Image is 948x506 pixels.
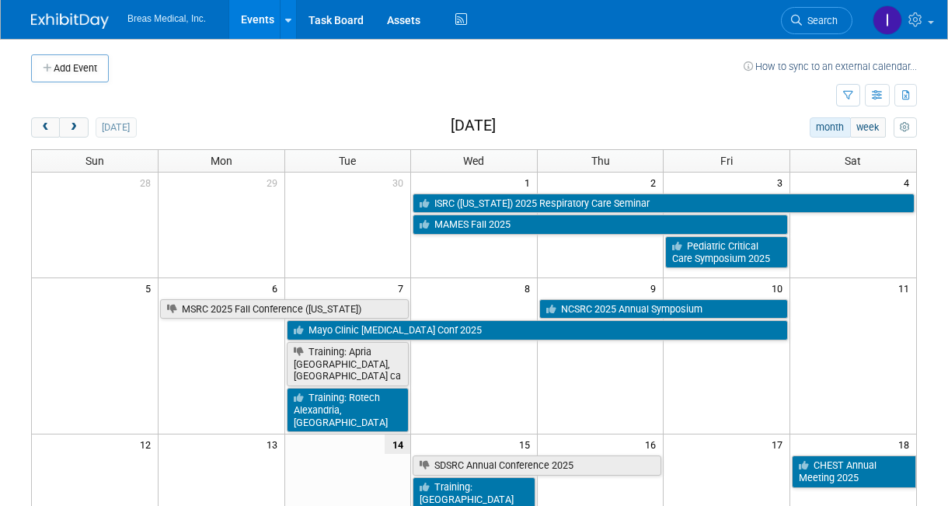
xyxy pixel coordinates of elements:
a: SDSRC Annual Conference 2025 [413,455,661,476]
button: myCustomButton [894,117,917,138]
span: 9 [649,278,663,298]
span: 7 [396,278,410,298]
span: 12 [138,434,158,454]
span: Sat [845,155,861,167]
span: 17 [770,434,789,454]
span: Mon [211,155,232,167]
a: Search [781,7,852,34]
span: 13 [265,434,284,454]
span: Tue [339,155,356,167]
img: ExhibitDay [31,13,109,29]
a: MSRC 2025 Fall Conference ([US_STATE]) [160,299,409,319]
span: 28 [138,173,158,192]
button: [DATE] [96,117,137,138]
i: Personalize Calendar [900,123,910,133]
span: 16 [643,434,663,454]
a: MAMES Fall 2025 [413,215,788,235]
button: week [850,117,886,138]
a: Training: Rotech Alexandria, [GEOGRAPHIC_DATA] [287,388,410,432]
span: 4 [902,173,916,192]
span: Sun [85,155,104,167]
a: Pediatric Critical Care Symposium 2025 [665,236,788,268]
button: next [59,117,88,138]
span: 14 [385,434,410,454]
span: 2 [649,173,663,192]
span: 15 [518,434,537,454]
a: ISRC ([US_STATE]) 2025 Respiratory Care Seminar [413,194,915,214]
img: Inga Dolezar [873,5,902,35]
span: 1 [523,173,537,192]
span: 29 [265,173,284,192]
span: 18 [897,434,916,454]
button: Add Event [31,54,109,82]
button: prev [31,117,60,138]
span: Fri [720,155,733,167]
span: 10 [770,278,789,298]
span: 30 [391,173,410,192]
span: Search [802,15,838,26]
a: How to sync to an external calendar... [744,61,917,72]
span: 6 [270,278,284,298]
span: 8 [523,278,537,298]
span: 11 [897,278,916,298]
span: 5 [144,278,158,298]
a: CHEST Annual Meeting 2025 [792,455,916,487]
a: Training: Apria [GEOGRAPHIC_DATA], [GEOGRAPHIC_DATA] ca [287,342,410,386]
span: Thu [591,155,610,167]
a: NCSRC 2025 Annual Symposium [539,299,788,319]
span: Wed [463,155,484,167]
span: 3 [775,173,789,192]
span: Breas Medical, Inc. [127,13,206,24]
button: month [810,117,851,138]
a: Mayo Clinic [MEDICAL_DATA] Conf 2025 [287,320,788,340]
h2: [DATE] [451,117,496,134]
